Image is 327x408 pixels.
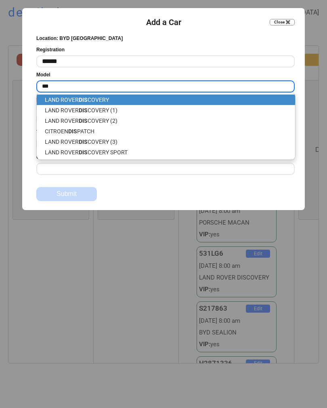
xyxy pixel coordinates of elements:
[36,187,97,201] button: Submit
[37,137,295,147] p: LAND ROVER COVERY (3)
[37,95,295,105] p: LAND ROVER COVERY
[68,128,77,135] strong: DIS
[37,126,295,137] p: CITROEN PATCH
[36,46,65,53] div: Registration
[37,147,295,158] p: LAND ROVER COVERY SPORT
[37,116,295,126] p: LAND ROVER COVERY (2)
[79,107,88,114] strong: DIS
[146,17,181,28] div: Add a Car
[79,97,88,103] strong: DIS
[270,19,295,25] button: Close ✖️
[36,35,123,42] div: Location: BYD [GEOGRAPHIC_DATA]
[79,139,88,145] strong: DIS
[79,149,88,156] strong: DIS
[36,72,50,78] div: Model
[37,105,295,116] p: LAND ROVER COVERY (1)
[79,118,88,124] strong: DIS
